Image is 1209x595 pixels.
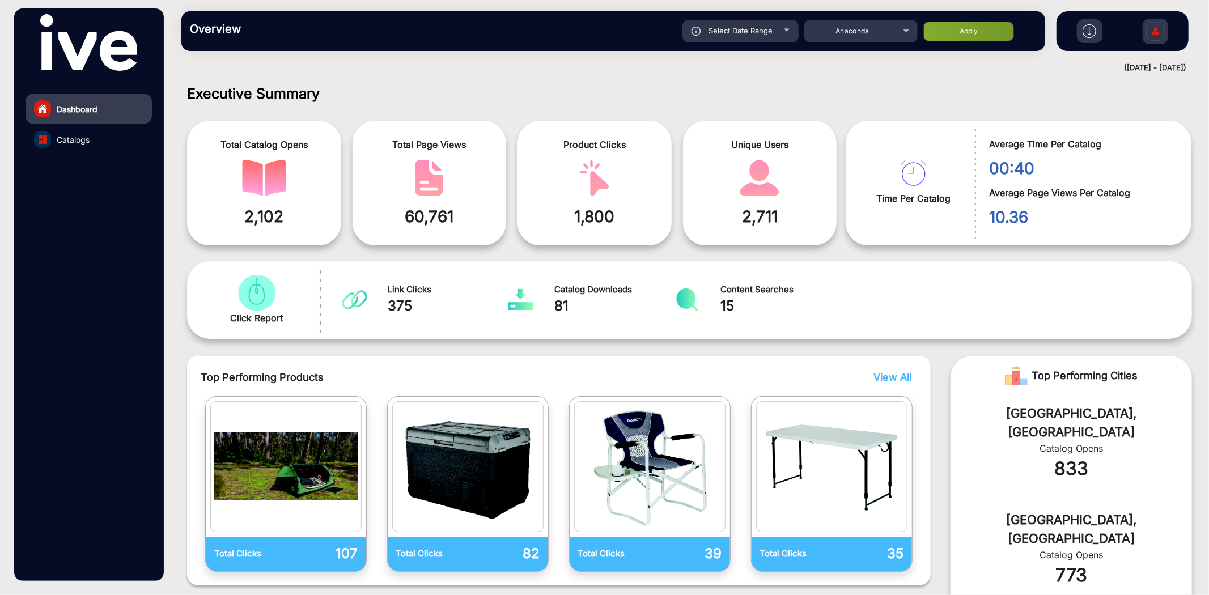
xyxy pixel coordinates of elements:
[26,124,152,155] a: Catalogs
[361,138,498,151] span: Total Page Views
[39,135,47,144] img: catalog
[760,405,905,529] img: catalog
[201,369,748,385] span: Top Performing Products
[526,138,663,151] span: Product Clicks
[242,160,286,196] img: catalog
[187,85,1192,102] h1: Executive Summary
[1005,364,1028,387] img: Rank image
[650,543,722,564] p: 39
[692,27,701,36] img: icon
[968,404,1175,441] div: [GEOGRAPHIC_DATA], [GEOGRAPHIC_DATA]
[37,104,48,114] img: home
[508,288,533,311] img: catalog
[190,22,349,36] h3: Overview
[235,275,279,311] img: catalog
[871,369,909,385] button: View All
[873,371,911,383] span: View All
[407,160,451,196] img: catalog
[835,27,869,35] span: Anaconda
[578,547,650,560] p: Total Clicks
[1032,364,1138,387] span: Top Performing Cities
[361,205,498,228] span: 60,761
[989,156,1174,180] span: 00:40
[1144,13,1168,53] img: Sign%20Up.svg
[968,511,1175,548] div: [GEOGRAPHIC_DATA], [GEOGRAPHIC_DATA]
[989,205,1174,229] span: 10.36
[832,543,904,564] p: 35
[230,311,283,325] span: Click Report
[968,455,1175,482] div: 833
[396,405,541,529] img: catalog
[572,160,617,196] img: catalog
[286,543,358,564] p: 107
[170,62,1186,74] div: ([DATE] - [DATE])
[692,138,829,151] span: Unique Users
[760,547,832,560] p: Total Clicks
[40,14,137,71] img: vmg-logo
[468,543,540,564] p: 82
[214,547,286,560] p: Total Clicks
[709,26,773,35] span: Select Date Range
[692,205,829,228] span: 2,711
[196,138,333,151] span: Total Catalog Opens
[342,288,367,311] img: catalog
[989,137,1174,151] span: Average Time Per Catalog
[968,548,1175,562] div: Catalog Opens
[968,441,1175,455] div: Catalog Opens
[388,283,508,296] span: Link Clicks
[554,296,675,316] span: 81
[57,103,97,115] span: Dashboard
[57,134,90,146] span: Catalogs
[968,562,1175,589] div: 773
[388,296,508,316] span: 375
[578,405,723,529] img: catalog
[1083,24,1096,38] img: h2download.svg
[214,405,359,529] img: catalog
[675,288,700,311] img: catalog
[737,160,782,196] img: catalog
[721,296,841,316] span: 15
[526,205,663,228] span: 1,800
[721,283,841,296] span: Content Searches
[554,283,675,296] span: Catalog Downloads
[396,547,468,560] p: Total Clicks
[196,205,333,228] span: 2,102
[923,22,1014,41] button: Apply
[26,93,152,124] a: Dashboard
[901,160,926,186] img: catalog
[989,186,1174,199] span: Average Page Views Per Catalog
